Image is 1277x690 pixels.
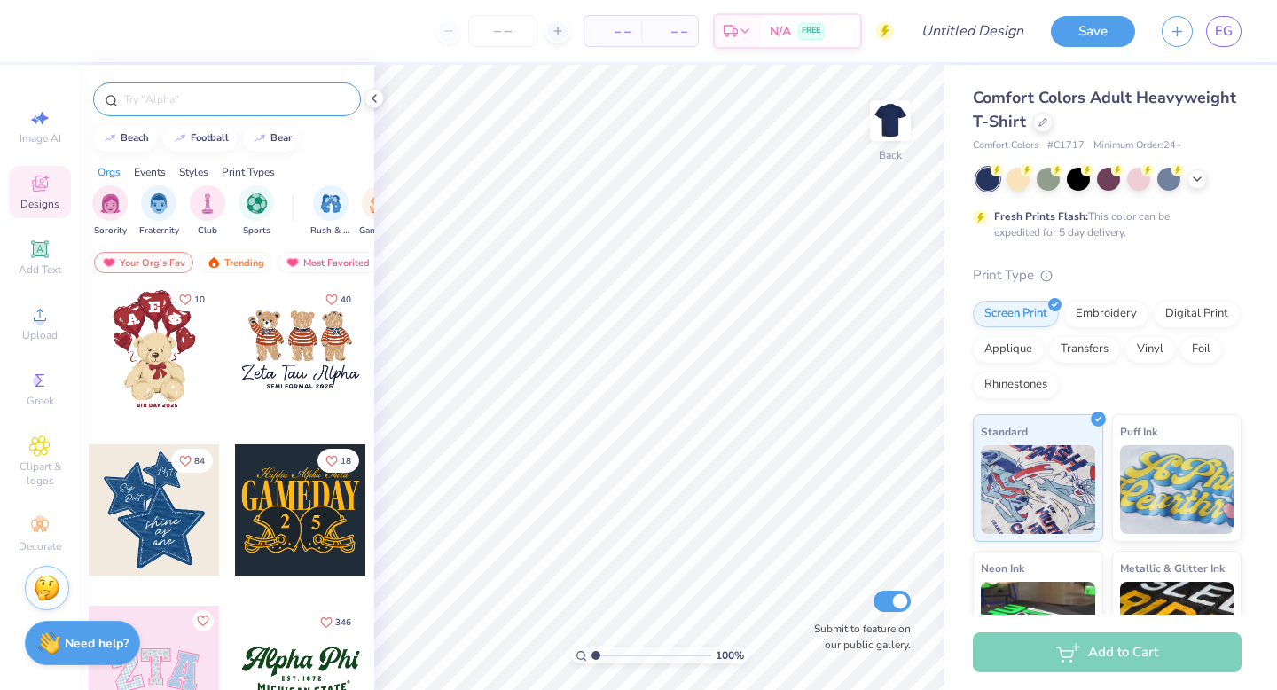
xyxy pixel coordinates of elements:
img: trend_line.gif [253,133,267,144]
span: Game Day [359,224,400,238]
div: Print Type [973,265,1242,286]
span: – – [595,22,631,41]
span: Add Text [19,263,61,277]
span: FREE [802,25,820,37]
button: filter button [359,185,400,238]
span: 84 [194,457,205,466]
img: most_fav.gif [286,256,300,269]
input: Untitled Design [907,13,1038,49]
button: Like [317,449,359,473]
div: This color can be expedited for 5 day delivery. [994,208,1212,240]
span: Neon Ink [981,559,1024,577]
div: Rhinestones [973,372,1059,398]
span: Fraternity [139,224,179,238]
img: Metallic & Glitter Ink [1120,582,1234,670]
img: Fraternity Image [149,193,168,214]
div: Applique [973,336,1044,363]
span: Comfort Colors [973,138,1038,153]
span: Clipart & logos [9,459,71,488]
span: EG [1215,21,1233,42]
input: Try "Alpha" [122,90,349,108]
button: filter button [92,185,128,238]
div: football [191,133,229,143]
div: filter for Rush & Bid [310,185,351,238]
img: Rush & Bid Image [321,193,341,214]
div: Trending [199,252,272,273]
button: bear [243,125,300,152]
span: Sorority [94,224,127,238]
div: Orgs [98,164,121,180]
span: 40 [341,295,351,304]
span: Comfort Colors Adult Heavyweight T-Shirt [973,87,1236,132]
div: Foil [1180,336,1222,363]
button: Like [317,287,359,311]
div: filter for Sports [239,185,274,238]
span: 10 [194,295,205,304]
div: Vinyl [1125,336,1175,363]
button: filter button [190,185,225,238]
span: Designs [20,197,59,211]
strong: Need help? [65,635,129,652]
div: filter for Club [190,185,225,238]
button: football [163,125,237,152]
span: # C1717 [1047,138,1085,153]
div: filter for Sorority [92,185,128,238]
div: Screen Print [973,301,1059,327]
div: Your Org's Fav [94,252,193,273]
span: Decorate [19,539,61,553]
div: Print Types [222,164,275,180]
button: Like [171,287,213,311]
a: EG [1206,16,1242,47]
img: Sports Image [247,193,267,214]
div: Styles [179,164,208,180]
span: Puff Ink [1120,422,1157,441]
span: N/A [770,22,791,41]
img: Game Day Image [370,193,390,214]
img: most_fav.gif [102,256,116,269]
span: Image AI [20,131,61,145]
span: Rush & Bid [310,224,351,238]
span: Greek [27,394,54,408]
img: trending.gif [207,256,221,269]
span: – – [652,22,687,41]
label: Submit to feature on our public gallery. [804,621,911,653]
button: Like [312,610,359,634]
img: trend_line.gif [173,133,187,144]
div: Back [879,147,902,163]
div: beach [121,133,149,143]
button: filter button [139,185,179,238]
button: Like [192,610,214,631]
div: filter for Game Day [359,185,400,238]
img: Puff Ink [1120,445,1234,534]
button: beach [93,125,157,152]
img: Club Image [198,193,217,214]
img: trend_line.gif [103,133,117,144]
div: filter for Fraternity [139,185,179,238]
div: Digital Print [1154,301,1240,327]
span: 18 [341,457,351,466]
span: Minimum Order: 24 + [1093,138,1182,153]
span: Metallic & Glitter Ink [1120,559,1225,577]
span: 346 [335,618,351,627]
img: Standard [981,445,1095,534]
div: Events [134,164,166,180]
span: Standard [981,422,1028,441]
button: filter button [239,185,274,238]
img: Neon Ink [981,582,1095,670]
div: Most Favorited [278,252,378,273]
div: Embroidery [1064,301,1148,327]
span: Sports [243,224,270,238]
button: Save [1051,16,1135,47]
button: Like [171,449,213,473]
strong: Fresh Prints Flash: [994,209,1088,223]
img: Sorority Image [100,193,121,214]
div: Transfers [1049,336,1120,363]
img: Back [873,103,908,138]
span: Club [198,224,217,238]
input: – – [468,15,537,47]
div: bear [270,133,292,143]
span: Upload [22,328,58,342]
button: filter button [310,185,351,238]
span: 100 % [716,647,744,663]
